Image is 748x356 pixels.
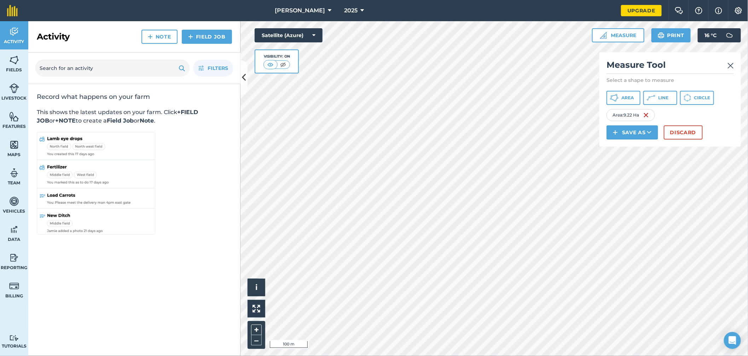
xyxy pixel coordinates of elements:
[723,28,737,42] img: svg+xml;base64,PD94bWwgdmVyc2lvbj0iMS4wIiBlbmNvZGluZz0idXRmLTgiPz4KPCEtLSBHZW5lcmF0b3I6IEFkb2JlIE...
[275,6,325,15] span: [PERSON_NAME]
[208,64,228,72] span: Filters
[9,140,19,150] img: svg+xml;base64,PHN2ZyB4bWxucz0iaHR0cDovL3d3dy53My5vcmcvMjAwMC9zdmciIHdpZHRoPSI1NiIgaGVpZ2h0PSI2MC...
[9,168,19,178] img: svg+xml;base64,PD94bWwgdmVyc2lvbj0iMS4wIiBlbmNvZGluZz0idXRmLTgiPz4KPCEtLSBHZW5lcmF0b3I6IEFkb2JlIE...
[37,108,232,125] p: This shows the latest updates on your farm. Click or to create a or .
[107,117,134,124] strong: Field Job
[344,6,358,15] span: 2025
[251,335,262,345] button: –
[9,111,19,122] img: svg+xml;base64,PHN2ZyB4bWxucz0iaHR0cDovL3d3dy53My5vcmcvMjAwMC9zdmciIHdpZHRoPSI1NiIgaGVpZ2h0PSI2MC...
[193,60,233,77] button: Filters
[248,279,265,296] button: i
[9,335,19,342] img: svg+xml;base64,PD94bWwgdmVyc2lvbj0iMS4wIiBlbmNvZGluZz0idXRmLTgiPz4KPCEtLSBHZW5lcmF0b3I6IEFkb2JlIE...
[643,111,649,119] img: svg+xml;base64,PHN2ZyB4bWxucz0iaHR0cDovL3d3dy53My5vcmcvMjAwMC9zdmciIHdpZHRoPSIxNiIgaGVpZ2h0PSIyNC...
[727,61,734,70] img: svg+xml;base64,PHN2ZyB4bWxucz0iaHR0cDovL3d3dy53My5vcmcvMjAwMC9zdmciIHdpZHRoPSIyMiIgaGVpZ2h0PSIzMC...
[680,91,714,105] button: Circle
[266,61,275,68] img: svg+xml;base64,PHN2ZyB4bWxucz0iaHR0cDovL3d3dy53My5vcmcvMjAwMC9zdmciIHdpZHRoPSI1MCIgaGVpZ2h0PSI0MC...
[7,5,18,16] img: fieldmargin Logo
[643,91,677,105] button: Line
[705,28,717,42] span: 16 ° C
[148,32,153,41] img: svg+xml;base64,PHN2ZyB4bWxucz0iaHR0cDovL3d3dy53My5vcmcvMjAwMC9zdmciIHdpZHRoPSIxNCIgaGVpZ2h0PSIyNC...
[9,26,19,37] img: svg+xml;base64,PD94bWwgdmVyc2lvbj0iMS4wIiBlbmNvZGluZz0idXRmLTgiPz4KPCEtLSBHZW5lcmF0b3I6IEFkb2JlIE...
[141,30,178,44] a: Note
[253,305,260,313] img: Four arrows, one pointing top left, one top right, one bottom right and the last bottom left
[734,7,743,14] img: A cog icon
[182,30,232,44] a: Field Job
[621,5,662,16] a: Upgrade
[607,59,734,74] h2: Measure Tool
[675,7,683,14] img: Two speech bubbles overlapping with the left bubble in the forefront
[279,61,288,68] img: svg+xml;base64,PHN2ZyB4bWxucz0iaHR0cDovL3d3dy53My5vcmcvMjAwMC9zdmciIHdpZHRoPSI1MCIgaGVpZ2h0PSI0MC...
[658,31,665,40] img: svg+xml;base64,PHN2ZyB4bWxucz0iaHR0cDovL3d3dy53My5vcmcvMjAwMC9zdmciIHdpZHRoPSIxOSIgaGVpZ2h0PSIyNC...
[607,77,734,84] p: Select a shape to measure
[9,83,19,94] img: svg+xml;base64,PD94bWwgdmVyc2lvbj0iMS4wIiBlbmNvZGluZz0idXRmLTgiPz4KPCEtLSBHZW5lcmF0b3I6IEFkb2JlIE...
[179,64,185,72] img: svg+xml;base64,PHN2ZyB4bWxucz0iaHR0cDovL3d3dy53My5vcmcvMjAwMC9zdmciIHdpZHRoPSIxOSIgaGVpZ2h0PSIyNC...
[9,281,19,291] img: svg+xml;base64,PD94bWwgdmVyc2lvbj0iMS4wIiBlbmNvZGluZz0idXRmLTgiPz4KPCEtLSBHZW5lcmF0b3I6IEFkb2JlIE...
[600,32,607,39] img: Ruler icon
[9,55,19,65] img: svg+xml;base64,PHN2ZyB4bWxucz0iaHR0cDovL3d3dy53My5vcmcvMjAwMC9zdmciIHdpZHRoPSI1NiIgaGVpZ2h0PSI2MC...
[658,95,668,101] span: Line
[9,224,19,235] img: svg+xml;base64,PD94bWwgdmVyc2lvbj0iMS4wIiBlbmNvZGluZz0idXRmLTgiPz4KPCEtLSBHZW5lcmF0b3I6IEFkb2JlIE...
[255,283,257,292] span: i
[55,117,76,124] strong: +NOTE
[140,117,154,124] strong: Note
[664,125,703,140] button: Discard
[35,60,190,77] input: Search for an activity
[613,128,618,137] img: svg+xml;base64,PHN2ZyB4bWxucz0iaHR0cDovL3d3dy53My5vcmcvMjAwMC9zdmciIHdpZHRoPSIxNCIgaGVpZ2h0PSIyNC...
[715,6,722,15] img: svg+xml;base64,PHN2ZyB4bWxucz0iaHR0cDovL3d3dy53My5vcmcvMjAwMC9zdmciIHdpZHRoPSIxNyIgaGVpZ2h0PSIxNy...
[694,95,711,101] span: Circle
[607,91,640,105] button: Area
[37,93,232,101] h2: Record what happens on your farm
[695,7,703,14] img: A question mark icon
[621,95,634,101] span: Area
[9,196,19,207] img: svg+xml;base64,PD94bWwgdmVyc2lvbj0iMS4wIiBlbmNvZGluZz0idXRmLTgiPz4KPCEtLSBHZW5lcmF0b3I6IEFkb2JlIE...
[698,28,741,42] button: 16 °C
[724,332,741,349] div: Open Intercom Messenger
[251,325,262,335] button: +
[607,109,655,121] div: Area : 9.22 Ha
[37,31,70,42] h2: Activity
[255,28,323,42] button: Satellite (Azure)
[263,54,290,59] div: Visibility: On
[651,28,691,42] button: Print
[188,32,193,41] img: svg+xml;base64,PHN2ZyB4bWxucz0iaHR0cDovL3d3dy53My5vcmcvMjAwMC9zdmciIHdpZHRoPSIxNCIgaGVpZ2h0PSIyNC...
[9,253,19,263] img: svg+xml;base64,PD94bWwgdmVyc2lvbj0iMS4wIiBlbmNvZGluZz0idXRmLTgiPz4KPCEtLSBHZW5lcmF0b3I6IEFkb2JlIE...
[607,125,658,140] button: Save as
[592,28,644,42] button: Measure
